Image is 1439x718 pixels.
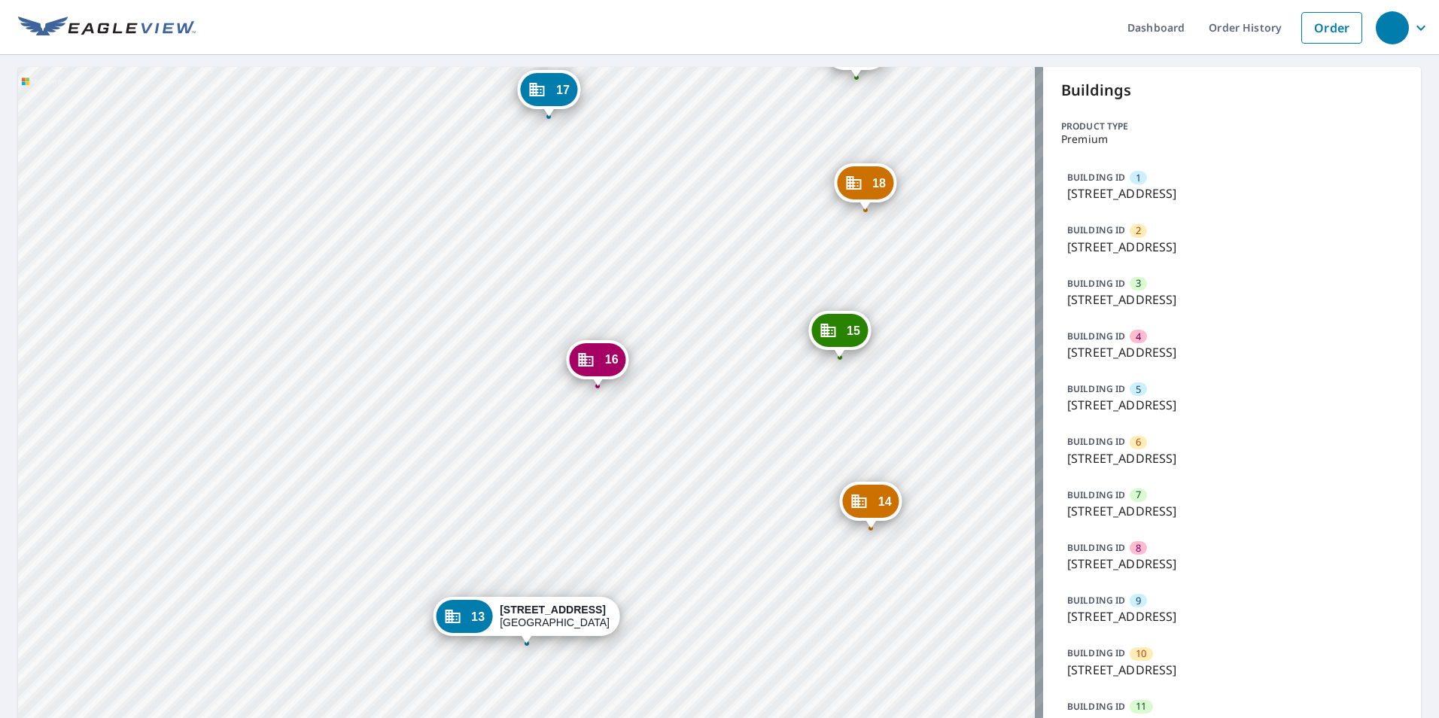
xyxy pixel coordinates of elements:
[847,325,860,336] span: 15
[500,604,610,629] div: [GEOGRAPHIC_DATA]
[1067,594,1125,607] p: BUILDING ID
[1136,594,1141,608] span: 9
[1067,435,1125,448] p: BUILDING ID
[433,597,620,643] div: Dropped pin, building 13, Commercial property, 12 Harbour Green Dr Key Largo, FL 33037
[518,70,580,117] div: Dropped pin, building 17, Commercial property, 75 Harbour Green Dr Key Largo, FL 33037
[1067,343,1397,361] p: [STREET_ADDRESS]
[878,496,892,507] span: 14
[1067,171,1125,184] p: BUILDING ID
[1061,133,1403,145] p: Premium
[1301,12,1362,44] a: Order
[1067,396,1397,414] p: [STREET_ADDRESS]
[1067,502,1397,520] p: [STREET_ADDRESS]
[605,354,619,365] span: 16
[872,178,886,189] span: 18
[834,163,896,210] div: Dropped pin, building 18, Commercial property, 11 Harbour Green Dr Key Largo, FL 33037
[1067,224,1125,236] p: BUILDING ID
[1067,647,1125,659] p: BUILDING ID
[567,340,629,387] div: Dropped pin, building 16, Commercial property, 10 Harbour Green Dr Key Largo, FL 33037
[1067,291,1397,309] p: [STREET_ADDRESS]
[1067,555,1397,573] p: [STREET_ADDRESS]
[556,84,570,96] span: 17
[1136,171,1141,185] span: 1
[1067,330,1125,342] p: BUILDING ID
[1067,277,1125,290] p: BUILDING ID
[808,311,871,357] div: Dropped pin, building 15, Commercial property, 13 Harbour Green Dr Key Largo, FL 33037
[1067,449,1397,467] p: [STREET_ADDRESS]
[1067,700,1125,713] p: BUILDING ID
[840,482,902,528] div: Dropped pin, building 14, Commercial property, 17 Harbour Green Dr Key Largo, FL 33037
[1136,435,1141,449] span: 6
[18,17,196,39] img: EV Logo
[1136,699,1146,713] span: 11
[1067,382,1125,395] p: BUILDING ID
[1136,541,1141,555] span: 8
[500,604,606,616] strong: [STREET_ADDRESS]
[1067,488,1125,501] p: BUILDING ID
[1067,238,1397,256] p: [STREET_ADDRESS]
[1136,382,1141,397] span: 5
[1136,224,1141,238] span: 2
[1067,541,1125,554] p: BUILDING ID
[1136,276,1141,291] span: 3
[1136,647,1146,661] span: 10
[1061,79,1403,102] p: Buildings
[1061,120,1403,133] p: Product type
[1067,661,1397,679] p: [STREET_ADDRESS]
[1067,607,1397,625] p: [STREET_ADDRESS]
[1067,184,1397,202] p: [STREET_ADDRESS]
[1136,330,1141,344] span: 4
[471,611,485,622] span: 13
[1136,488,1141,502] span: 7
